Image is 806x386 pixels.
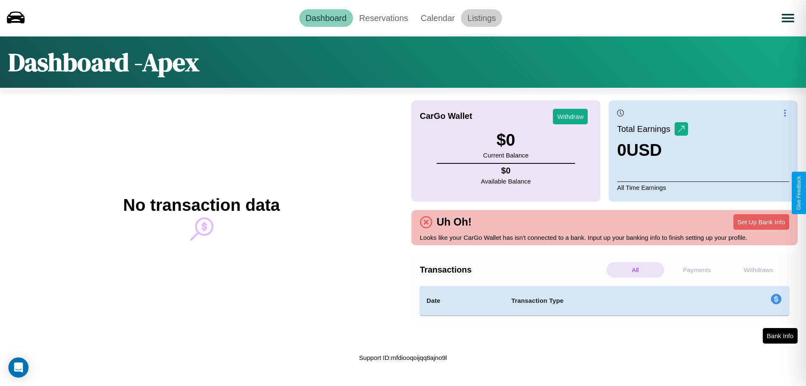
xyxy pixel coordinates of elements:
p: All Time Earnings [617,181,789,193]
a: Reservations [353,9,415,27]
button: Set Up Bank Info [733,214,789,230]
p: Current Balance [483,150,529,161]
h4: CarGo Wallet [420,111,472,121]
table: simple table [420,286,789,315]
button: Withdraw [553,109,588,124]
p: Total Earnings [617,121,675,137]
h1: Dashboard - Apex [8,45,199,79]
a: Listings [461,9,502,27]
div: Give Feedback [796,176,802,210]
button: Open menu [776,6,800,30]
a: Calendar [414,9,461,27]
p: Payments [668,262,726,278]
button: Bank Info [763,328,798,344]
p: All [607,262,664,278]
h2: No transaction data [123,196,280,215]
h4: Date [427,296,498,306]
h3: 0 USD [617,141,688,160]
h4: Transaction Type [511,296,702,306]
p: Withdraws [730,262,787,278]
p: Available Balance [481,176,531,187]
div: Open Intercom Messenger [8,357,29,378]
h4: Uh Oh! [432,216,476,228]
h4: $ 0 [481,166,531,176]
h4: Transactions [420,265,604,275]
h3: $ 0 [483,131,529,150]
p: Support ID: mfdiooqoijqq8ajno9l [359,352,447,363]
a: Dashboard [299,9,353,27]
p: Looks like your CarGo Wallet has isn't connected to a bank. Input up your banking info to finish ... [420,232,789,243]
